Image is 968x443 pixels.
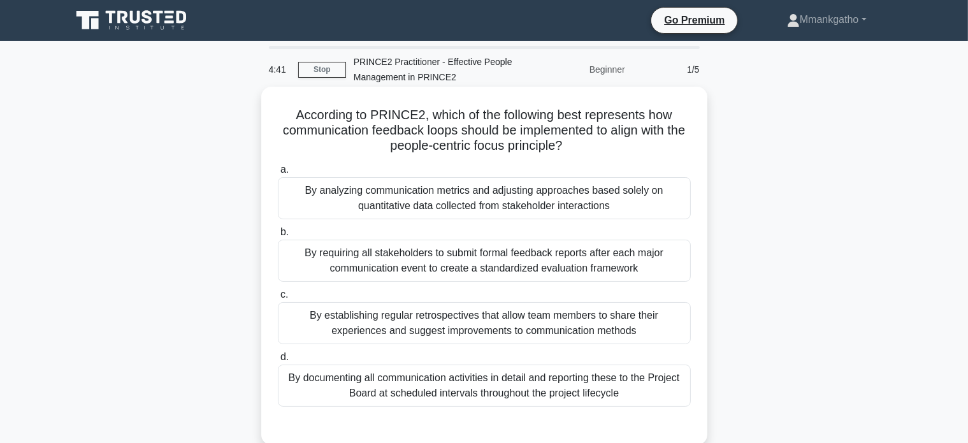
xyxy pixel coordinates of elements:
[280,289,288,300] span: c.
[280,164,289,175] span: a.
[278,302,691,344] div: By establishing regular retrospectives that allow team members to share their experiences and sug...
[633,57,707,82] div: 1/5
[280,226,289,237] span: b.
[261,57,298,82] div: 4:41
[277,107,692,154] h5: According to PRINCE2, which of the following best represents how communication feedback loops sho...
[280,351,289,362] span: d.
[298,62,346,78] a: Stop
[346,49,521,90] div: PRINCE2 Practitioner - Effective People Management in PRINCE2
[278,177,691,219] div: By analyzing communication metrics and adjusting approaches based solely on quantitative data col...
[521,57,633,82] div: Beginner
[278,240,691,282] div: By requiring all stakeholders to submit formal feedback reports after each major communication ev...
[278,365,691,407] div: By documenting all communication activities in detail and reporting these to the Project Board at...
[656,12,732,28] a: Go Premium
[756,7,897,33] a: Mmankgatho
